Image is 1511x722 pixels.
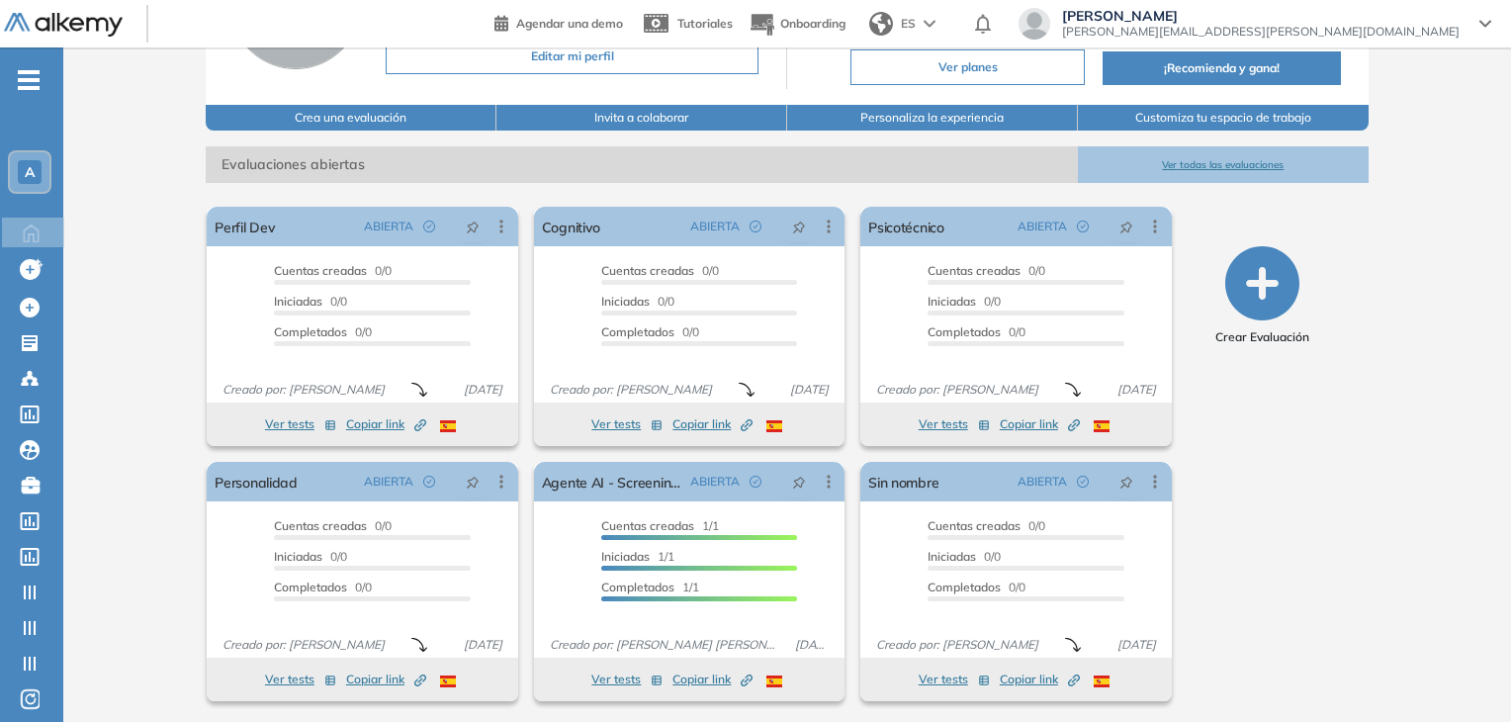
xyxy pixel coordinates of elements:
span: Completados [274,580,347,594]
span: [DATE] [782,381,837,399]
span: pushpin [792,474,806,490]
button: Ver tests [919,668,990,691]
button: Copiar link [1000,668,1080,691]
img: arrow [924,20,935,28]
span: Iniciadas [928,294,976,309]
button: Editar mi perfil [386,39,758,74]
span: Agendar una demo [516,16,623,31]
a: Agendar una demo [494,10,623,34]
span: 0/0 [274,580,372,594]
img: world [869,12,893,36]
span: ABIERTA [690,473,740,491]
span: Copiar link [346,671,426,688]
button: Crea una evaluación [206,105,496,131]
span: 0/0 [928,549,1001,564]
button: pushpin [451,211,494,242]
span: ABIERTA [364,218,413,235]
span: Completados [928,580,1001,594]
span: [DATE] [456,381,510,399]
button: Copiar link [346,668,426,691]
span: [DATE] [787,636,837,654]
a: Agente AI - Screening Telefónico [542,462,682,501]
span: Creado por: [PERSON_NAME] [868,381,1046,399]
button: Personaliza la experiencia [787,105,1078,131]
span: 0/0 [928,324,1025,339]
span: pushpin [1119,474,1133,490]
span: ABIERTA [364,473,413,491]
span: 0/0 [274,549,347,564]
span: Copiar link [672,671,753,688]
span: Completados [274,324,347,339]
span: 0/0 [601,263,719,278]
button: Invita a colaborar [496,105,787,131]
button: Ver tests [265,412,336,436]
span: Creado por: [PERSON_NAME] [215,636,393,654]
a: Personalidad [215,462,298,501]
span: check-circle [750,221,761,232]
span: 0/0 [601,294,674,309]
span: Cuentas creadas [601,518,694,533]
span: Creado por: [PERSON_NAME] [542,381,720,399]
button: Copiar link [1000,412,1080,436]
span: Copiar link [1000,415,1080,433]
button: Copiar link [672,668,753,691]
button: pushpin [451,466,494,497]
span: Cuentas creadas [928,263,1021,278]
span: Iniciadas [274,549,322,564]
img: ESP [1094,420,1110,432]
span: 0/0 [601,324,699,339]
span: check-circle [1077,221,1089,232]
iframe: Chat Widget [1412,627,1511,722]
button: Copiar link [346,412,426,436]
span: Copiar link [1000,671,1080,688]
span: pushpin [466,474,480,490]
button: Ver tests [591,412,663,436]
span: Evaluaciones abiertas [206,146,1078,183]
span: Cuentas creadas [601,263,694,278]
span: 0/0 [274,294,347,309]
span: check-circle [750,476,761,488]
span: Copiar link [672,415,753,433]
span: [DATE] [1110,636,1164,654]
button: pushpin [777,466,821,497]
span: Tutoriales [677,16,733,31]
span: [DATE] [456,636,510,654]
a: Cognitivo [542,207,601,246]
span: 0/0 [274,324,372,339]
button: Ver tests [919,412,990,436]
span: 0/0 [928,294,1001,309]
span: Iniciadas [601,294,650,309]
span: Iniciadas [601,549,650,564]
img: ESP [766,420,782,432]
span: A [25,164,35,180]
span: 0/0 [928,518,1045,533]
img: ESP [1094,676,1110,687]
span: [PERSON_NAME][EMAIL_ADDRESS][PERSON_NAME][DOMAIN_NAME] [1062,24,1460,40]
span: Creado por: [PERSON_NAME] [PERSON_NAME] [542,636,787,654]
button: pushpin [1105,211,1148,242]
span: 1/1 [601,549,674,564]
span: pushpin [1119,219,1133,234]
span: Creado por: [PERSON_NAME] [215,381,393,399]
span: ABIERTA [1018,218,1067,235]
span: 0/0 [928,580,1025,594]
img: ESP [440,676,456,687]
span: Creado por: [PERSON_NAME] [868,636,1046,654]
button: Ver planes [850,49,1085,85]
span: 0/0 [928,263,1045,278]
span: Cuentas creadas [928,518,1021,533]
img: ESP [440,420,456,432]
span: Onboarding [780,16,845,31]
span: [PERSON_NAME] [1062,8,1460,24]
i: - [18,78,40,82]
span: 1/1 [601,580,699,594]
button: Crear Evaluación [1215,246,1309,346]
span: 0/0 [274,263,392,278]
span: Iniciadas [274,294,322,309]
span: pushpin [466,219,480,234]
span: check-circle [1077,476,1089,488]
span: Cuentas creadas [274,518,367,533]
button: Customiza tu espacio de trabajo [1078,105,1369,131]
a: Sin nombre [868,462,938,501]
